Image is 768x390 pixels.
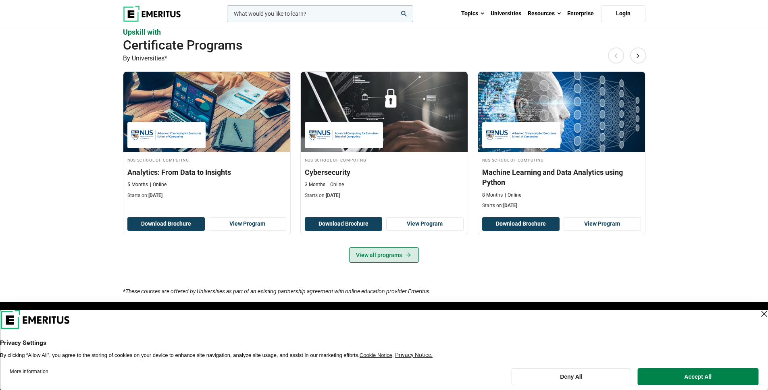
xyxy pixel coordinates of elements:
[478,72,645,152] img: Machine Learning and Data Analytics using Python | Online AI and Machine Learning Course
[127,217,205,231] button: Download Brochure
[127,156,286,163] h4: NUS School of Computing
[123,72,290,203] a: Business Analytics Course by NUS School of Computing - September 30, 2025 NUS School of Computing...
[327,181,344,188] p: Online
[564,217,641,231] a: View Program
[305,181,325,188] p: 3 Months
[482,192,503,199] p: 8 Months
[148,193,162,198] span: [DATE]
[305,192,464,199] p: Starts on:
[482,202,641,209] p: Starts on:
[478,72,645,213] a: AI and Machine Learning Course by NUS School of Computing - September 30, 2025 NUS School of Comp...
[309,126,379,144] img: NUS School of Computing
[630,48,646,64] button: Next
[127,181,148,188] p: 5 Months
[123,53,645,64] p: By Universities*
[349,247,419,263] a: View all programs
[123,288,431,295] i: *These courses are offered by Universities as part of an existing partnership agreement with onli...
[127,167,286,177] h3: Analytics: From Data to Insights
[305,217,382,231] button: Download Brochure
[227,5,413,22] input: woocommerce-product-search-field-0
[608,48,624,64] button: Previous
[131,126,202,144] img: NUS School of Computing
[301,72,468,152] img: Cybersecurity | Online Cybersecurity Course
[123,27,645,37] p: Upskill with
[482,167,641,187] h3: Machine Learning and Data Analytics using Python
[486,126,556,144] img: NUS School of Computing
[503,203,517,208] span: [DATE]
[305,156,464,163] h4: NUS School of Computing
[505,192,521,199] p: Online
[386,217,464,231] a: View Program
[482,156,641,163] h4: NUS School of Computing
[326,193,340,198] span: [DATE]
[301,72,468,203] a: Cybersecurity Course by NUS School of Computing - September 30, 2025 NUS School of Computing NUS ...
[123,37,593,53] h2: Certificate Programs
[209,217,286,231] a: View Program
[305,167,464,177] h3: Cybersecurity
[123,72,290,152] img: Analytics: From Data to Insights | Online Business Analytics Course
[601,5,645,22] a: Login
[482,217,560,231] button: Download Brochure
[150,181,167,188] p: Online
[127,192,286,199] p: Starts on:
